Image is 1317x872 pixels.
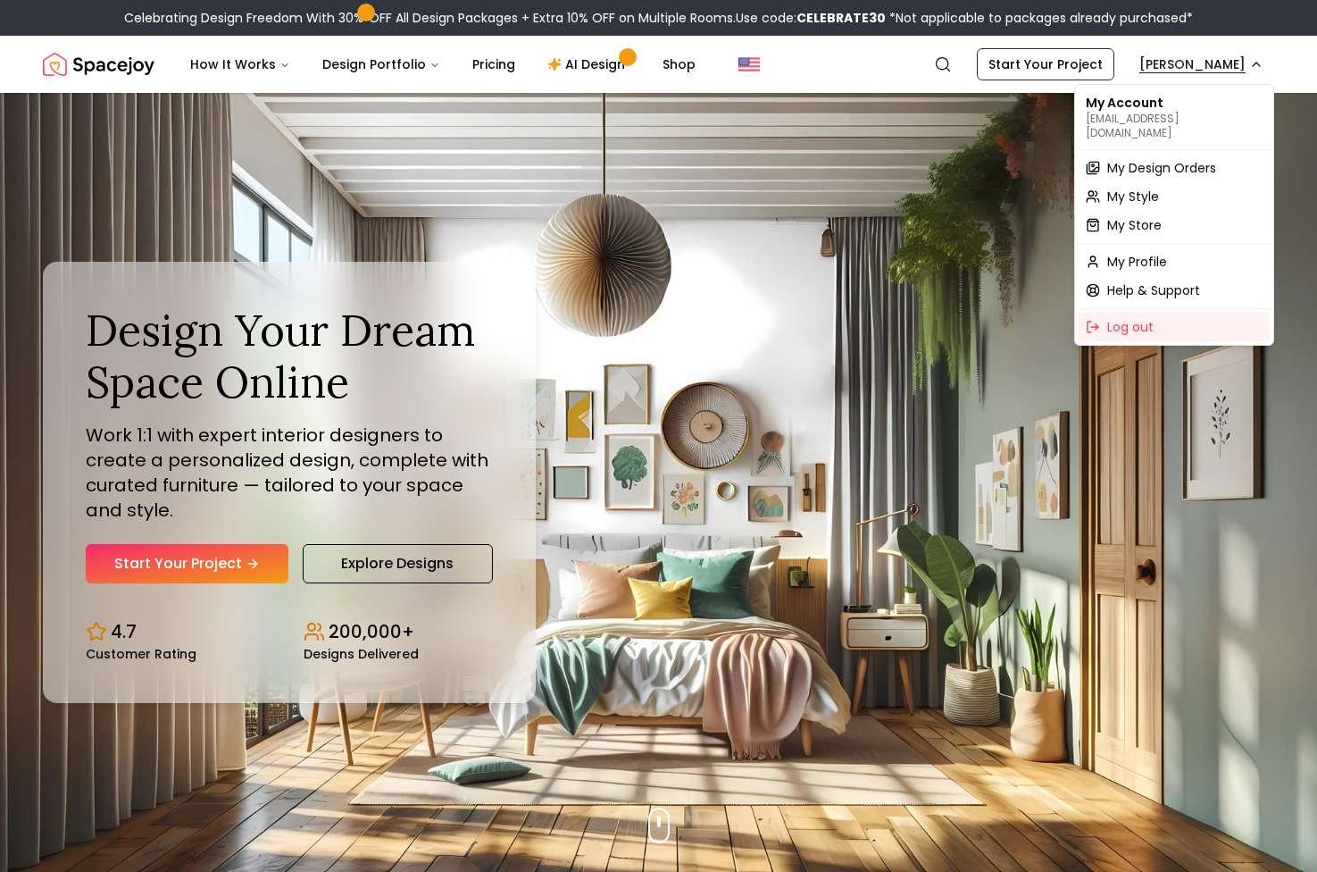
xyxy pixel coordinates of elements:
a: Help & Support [1079,276,1270,305]
a: My Profile [1079,247,1270,276]
a: My Store [1079,211,1270,239]
span: My Profile [1107,253,1167,271]
p: [EMAIL_ADDRESS][DOMAIN_NAME] [1086,112,1263,140]
div: [PERSON_NAME] [1074,84,1274,346]
span: My Design Orders [1107,159,1216,177]
span: Log out [1107,318,1154,336]
a: My Design Orders [1079,154,1270,182]
span: My Style [1107,188,1159,205]
span: Help & Support [1107,281,1200,299]
div: My Account [1079,88,1270,146]
a: My Style [1079,182,1270,211]
span: My Store [1107,216,1162,234]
